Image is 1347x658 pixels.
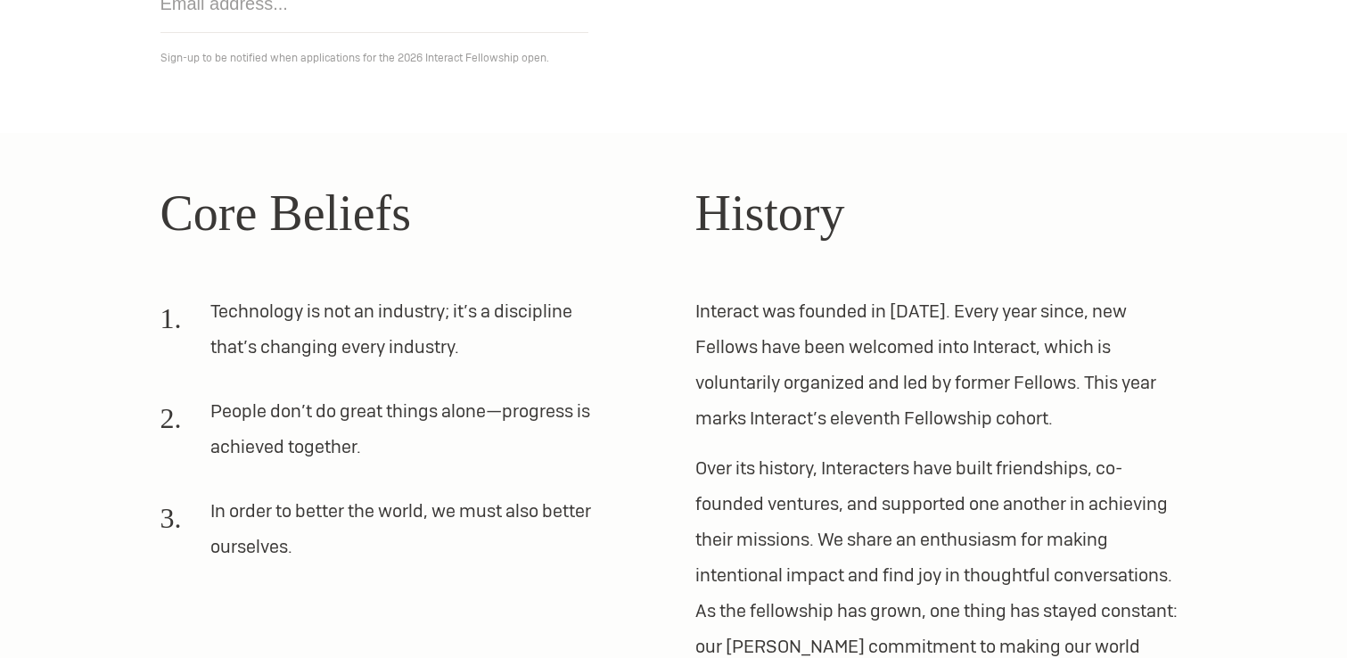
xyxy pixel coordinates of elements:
[160,393,610,479] li: People don’t do great things alone—progress is achieved together.
[695,293,1187,436] p: Interact was founded in [DATE]. Every year since, new Fellows have been welcomed into Interact, w...
[160,47,1187,69] p: Sign-up to be notified when applications for the 2026 Interact Fellowship open.
[160,293,610,379] li: Technology is not an industry; it’s a discipline that’s changing every industry.
[160,493,610,579] li: In order to better the world, we must also better ourselves.
[695,176,1187,251] h2: History
[160,176,653,251] h2: Core Beliefs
